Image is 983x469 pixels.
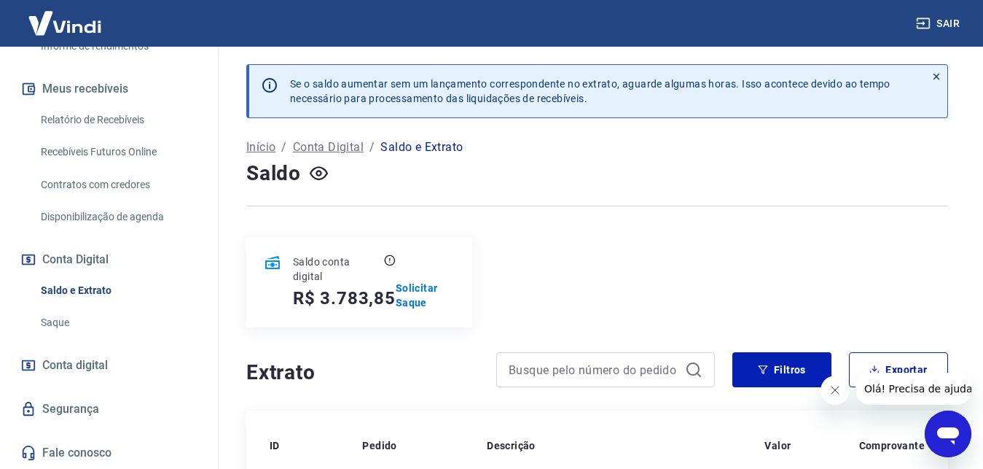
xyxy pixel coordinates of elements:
p: Comprovante [859,438,925,453]
input: Busque pelo número do pedido [509,359,679,381]
a: Saldo e Extrato [35,276,200,306]
a: Segurança [17,393,200,425]
button: Meus recebíveis [17,73,200,105]
p: Descrição [487,438,536,453]
p: / [281,139,286,156]
button: Conta Digital [17,244,200,276]
iframe: Mensagem da empresa [855,373,971,405]
span: Olá! Precisa de ajuda? [9,10,122,22]
iframe: Fechar mensagem [821,376,850,405]
a: Saque [35,308,200,338]
button: Filtros [732,352,831,387]
p: / [369,139,375,156]
img: Vindi [17,1,112,45]
h5: R$ 3.783,85 [293,287,396,310]
a: Recebíveis Futuros Online [35,137,200,167]
a: Solicitar Saque [396,281,455,310]
span: Conta digital [42,355,108,376]
p: Pedido [362,438,396,453]
a: Disponibilização de agenda [35,202,200,232]
a: Fale conosco [17,437,200,469]
a: Contratos com credores [35,170,200,200]
p: Saldo e Extrato [380,139,463,156]
a: Conta Digital [293,139,364,156]
button: Exportar [849,352,948,387]
h4: Extrato [246,358,479,387]
button: Sair [913,10,966,37]
p: Saldo conta digital [293,255,381,284]
h4: Saldo [246,159,301,188]
a: Conta digital [17,349,200,381]
p: Se o saldo aumentar sem um lançamento correspondente no extrato, aguarde algumas horas. Isso acon... [290,77,890,106]
p: ID [270,438,280,453]
iframe: Botão para abrir a janela de mensagens [925,411,971,457]
p: Valor [764,438,791,453]
a: Informe de rendimentos [35,31,200,61]
a: Relatório de Recebíveis [35,105,200,135]
a: Início [246,139,275,156]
